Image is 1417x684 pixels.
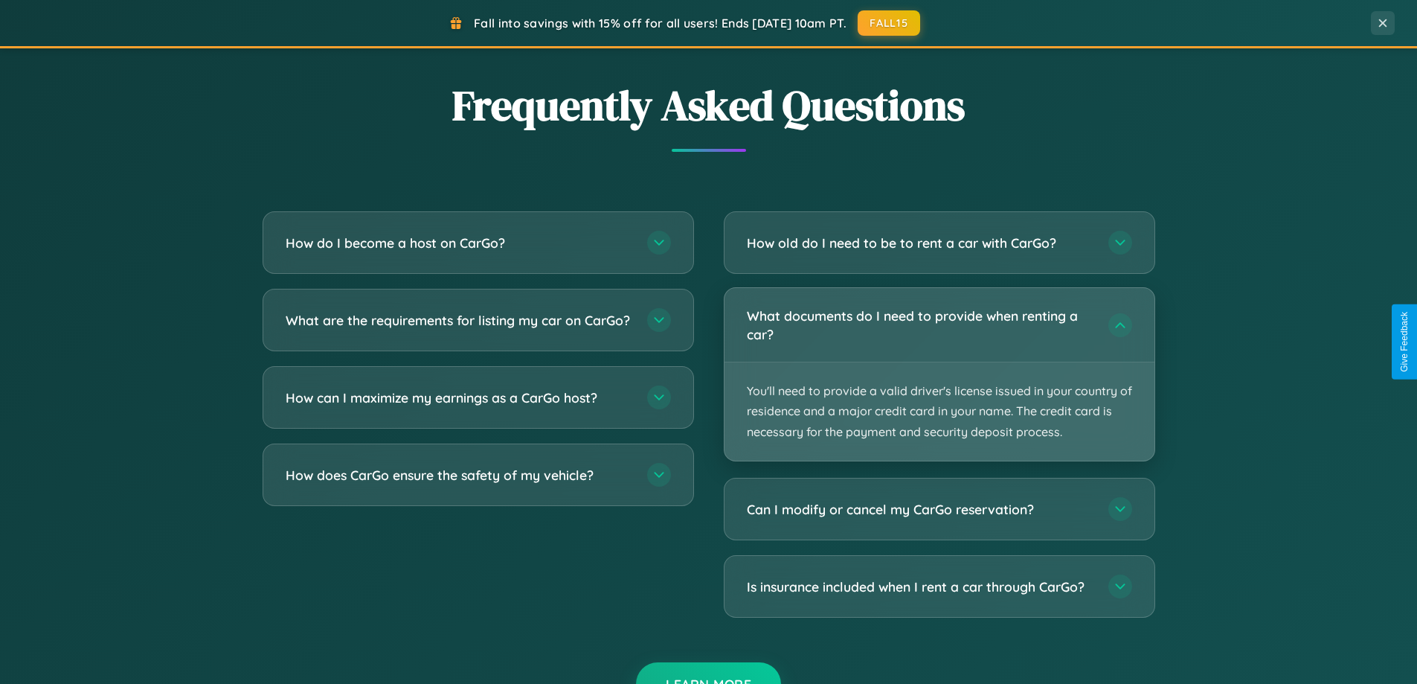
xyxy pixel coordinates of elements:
[286,466,632,485] h3: How does CarGo ensure the safety of my vehicle?
[263,77,1155,134] h2: Frequently Asked Questions
[724,362,1154,461] p: You'll need to provide a valid driver's license issued in your country of residence and a major c...
[1399,312,1410,372] div: Give Feedback
[286,389,632,407] h3: How can I maximize my earnings as a CarGo host?
[747,234,1093,252] h3: How old do I need to be to rent a car with CarGo?
[747,578,1093,596] h3: Is insurance included when I rent a car through CarGo?
[747,500,1093,519] h3: Can I modify or cancel my CarGo reservation?
[747,307,1093,343] h3: What documents do I need to provide when renting a car?
[858,10,920,36] button: FALL15
[474,16,846,31] span: Fall into savings with 15% off for all users! Ends [DATE] 10am PT.
[286,234,632,252] h3: How do I become a host on CarGo?
[286,311,632,330] h3: What are the requirements for listing my car on CarGo?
